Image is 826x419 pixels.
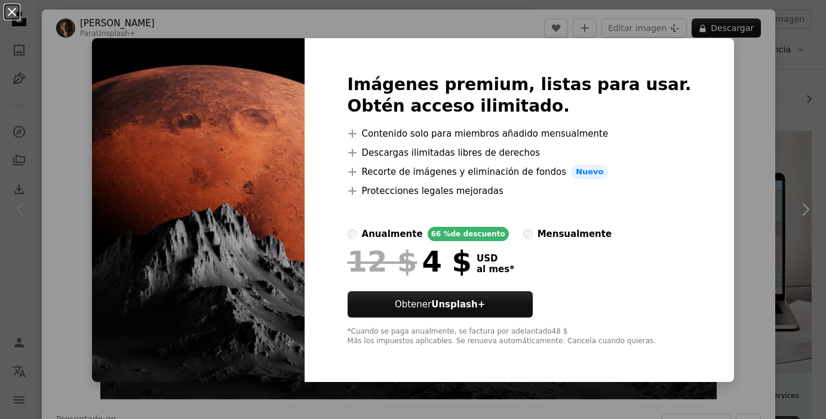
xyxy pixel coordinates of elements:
[348,246,417,277] span: 12 $
[428,227,509,241] div: 66 % de descuento
[477,264,514,275] span: al mes *
[538,227,612,241] div: mensualmente
[571,165,608,179] span: Nuevo
[477,253,514,264] span: USD
[431,299,485,310] strong: Unsplash+
[362,227,423,241] div: anualmente
[348,291,533,318] button: ObtenerUnsplash+
[348,184,692,198] li: Protecciones legales mejoradas
[348,229,357,239] input: anualmente66 %de descuento
[348,74,692,117] h2: Imágenes premium, listas para usar. Obtén acceso ilimitado.
[348,146,692,160] li: Descargas ilimitadas libres de derechos
[348,165,692,179] li: Recorte de imágenes y eliminación de fondos
[348,327,692,346] div: *Cuando se paga anualmente, se factura por adelantado 48 $ Más los impuestos aplicables. Se renue...
[92,38,305,382] img: premium_photo-1686515847297-8f25e451fe9c
[523,229,533,239] input: mensualmente
[348,127,692,141] li: Contenido solo para miembros añadido mensualmente
[348,246,472,277] div: 4 $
